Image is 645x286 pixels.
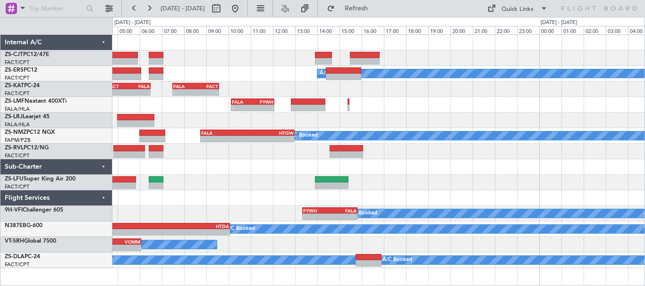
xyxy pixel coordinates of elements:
div: FACT [107,83,128,89]
div: 06:00 [140,26,162,34]
div: 14:00 [317,26,339,34]
a: ZS-LMFNextant 400XTi [5,98,67,104]
a: ZS-DLAPC-24 [5,254,40,260]
a: ZS-NMZPC12 NGX [5,130,55,135]
button: Quick Links [483,1,552,16]
span: ZS-DLA [5,254,25,260]
input: Trip Number [29,1,83,16]
a: FACT/CPT [5,183,29,190]
div: 02:00 [584,26,606,34]
span: ZS-LFU [5,176,24,182]
span: ZS-ERS [5,67,24,73]
div: FACT [196,83,218,89]
span: VT-SRH [5,238,24,244]
a: FACT/CPT [5,152,29,159]
div: 07:00 [162,26,184,34]
div: - [330,214,357,220]
a: VT-SRHGlobal 7500 [5,238,56,244]
div: - [173,90,195,95]
a: FALA/HLA [5,121,30,128]
div: A/C Booked [348,206,377,221]
div: 11:00 [251,26,273,34]
div: FALA [201,130,247,136]
a: 9H-VFIChallenger 605 [5,207,63,213]
div: FALA [330,208,357,213]
span: ZS-NMZ [5,130,26,135]
div: - [201,136,247,142]
a: ZS-RVLPC12/NG [5,145,49,151]
div: FALA [232,99,253,105]
div: 09:00 [206,26,229,34]
div: - [128,90,150,95]
div: 13:00 [295,26,317,34]
div: 18:00 [406,26,428,34]
div: 15:00 [339,26,362,34]
div: FYWH [303,208,330,213]
span: ZS-LRJ [5,114,23,120]
a: N387EBG-600 [5,223,42,229]
a: FACT/CPT [5,59,29,66]
div: 00:00 [539,26,561,34]
div: A/C Booked [320,66,349,81]
span: ZS-RVL [5,145,24,151]
div: FYWH [253,99,273,105]
div: A/C Booked [225,222,255,236]
div: - [247,136,294,142]
a: FALA/HLA [5,106,30,113]
div: - [107,90,128,95]
div: 01:00 [561,26,584,34]
span: N387EB [5,223,26,229]
span: Refresh [337,5,376,12]
div: A/C Booked [382,253,412,267]
div: - [136,229,229,235]
a: FAPM/PZB [5,137,31,144]
div: Quick Links [501,5,534,14]
div: [DATE] - [DATE] [541,19,577,27]
div: 08:00 [184,26,206,34]
div: A/C Booked [288,129,318,143]
span: ZS-CJT [5,52,23,57]
div: 16:00 [362,26,384,34]
a: ZS-KATPC-24 [5,83,40,89]
span: 9H-VFI [5,207,23,213]
a: ZS-LRJLearjet 45 [5,114,50,120]
div: 03:00 [606,26,628,34]
div: 12:00 [273,26,295,34]
a: ZS-CJTPC12/47E [5,52,49,57]
div: 10:00 [229,26,251,34]
div: FALA [173,83,195,89]
a: FACT/CPT [5,261,29,268]
div: HTDA [136,223,229,229]
div: [DATE] - [DATE] [114,19,151,27]
a: ZS-ERSPC12 [5,67,37,73]
div: - [303,214,330,220]
a: ZS-LFUSuper King Air 200 [5,176,76,182]
div: 19:00 [428,26,450,34]
span: [DATE] - [DATE] [161,4,205,13]
a: FACT/CPT [5,90,29,97]
div: 20:00 [450,26,473,34]
div: HTGW [247,130,294,136]
div: 22:00 [495,26,517,34]
span: ZS-LMF [5,98,25,104]
div: FALA [128,83,150,89]
span: ZS-KAT [5,83,24,89]
div: - [253,105,273,111]
div: 21:00 [473,26,495,34]
div: 23:00 [517,26,539,34]
button: Refresh [322,1,379,16]
div: - [196,90,218,95]
div: - [232,105,253,111]
div: 05:00 [118,26,140,34]
a: FACT/CPT [5,74,29,82]
div: 17:00 [384,26,406,34]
